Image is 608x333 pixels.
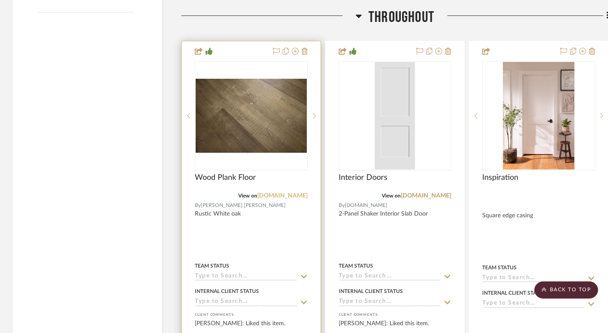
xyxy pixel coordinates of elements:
span: View on [382,193,401,198]
input: Type to Search… [339,298,441,306]
input: Type to Search… [195,273,297,281]
img: Inspiration [503,62,574,170]
div: Team Status [339,262,373,270]
img: Interior Doors [341,62,449,170]
input: Type to Search… [482,300,585,308]
a: [DOMAIN_NAME] [401,193,451,199]
span: [DOMAIN_NAME] [345,201,387,210]
span: [PERSON_NAME] [PERSON_NAME] [201,201,286,210]
input: Type to Search… [195,298,297,306]
div: Internal Client Status [482,289,546,297]
a: [DOMAIN_NAME] [257,193,308,199]
span: By [339,201,345,210]
span: Inspiration [482,173,518,182]
input: Type to Search… [482,274,585,283]
div: Internal Client Status [339,287,403,295]
span: Throughout [368,8,434,27]
div: Team Status [195,262,229,270]
img: Wood Plank Floor [196,79,307,153]
span: By [195,201,201,210]
div: Team Status [482,264,517,271]
input: Type to Search… [339,273,441,281]
span: Wood Plank Floor [195,173,256,182]
div: Internal Client Status [195,287,259,295]
span: View on [238,193,257,198]
scroll-to-top-button: BACK TO TOP [534,281,598,299]
span: Interior Doors [339,173,387,182]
